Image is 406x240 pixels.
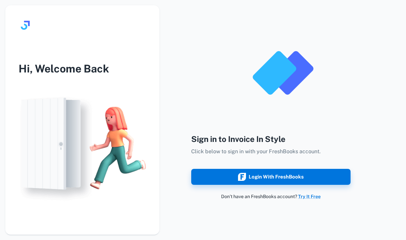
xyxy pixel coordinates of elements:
[250,40,316,106] img: logo_invoice_in_style_app.png
[298,194,321,199] a: Try It Free
[191,169,351,185] button: Login with FreshBooks
[5,90,159,206] img: login
[191,193,351,200] p: Don’t have an FreshBooks account?
[191,148,351,156] p: Click below to sign in with your FreshBooks account.
[238,173,304,181] div: Login with FreshBooks
[5,61,159,77] h3: Hi, Welcome Back
[191,133,351,145] h4: Sign in to Invoice In Style
[19,19,32,32] img: logo.svg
